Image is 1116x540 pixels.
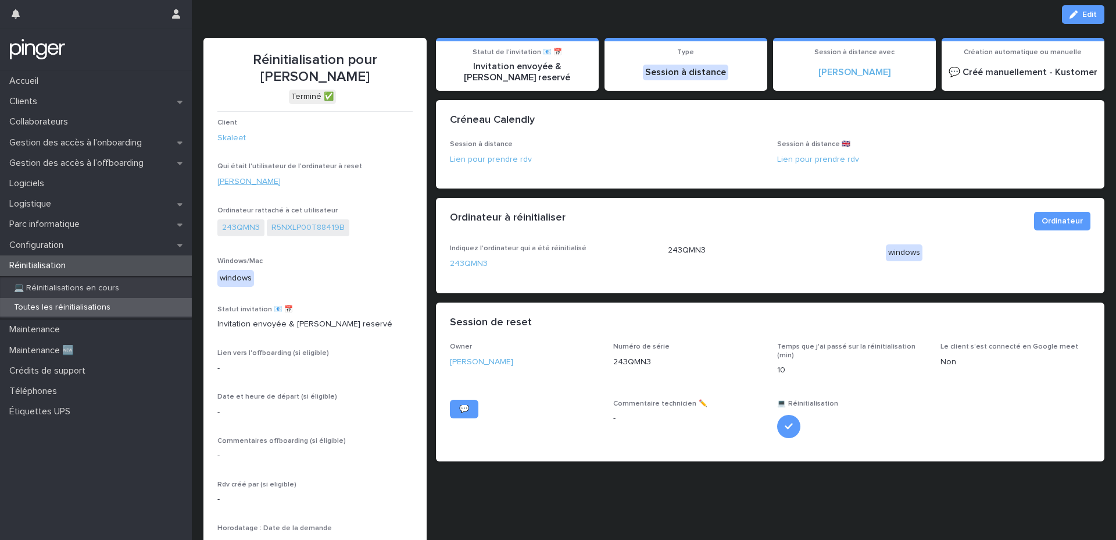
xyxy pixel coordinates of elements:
span: Lien vers l'offboarding (si eligible) [217,350,329,357]
a: [PERSON_NAME] [818,67,890,78]
p: Logiciels [5,178,53,189]
span: Commentaire technicien ✏️ [613,400,707,407]
p: Téléphones [5,386,66,397]
div: Session à distance [643,65,728,80]
span: Qui était l'utilisateur de l'ordinateur à reset [217,163,362,170]
p: Accueil [5,76,48,87]
span: 💻 Réinitialisation [777,400,838,407]
p: Configuration [5,240,73,251]
p: Non [940,356,1090,368]
span: Statut de l'invitation 📧 📅 [473,49,562,56]
a: 💬 [450,400,478,418]
span: Client [217,119,237,126]
p: 💬​ Créé manuellement - Kustomer [949,67,1097,78]
p: Clients [5,96,46,107]
span: Indiquez l'ordinateur qui a été réinitialisé [450,245,586,252]
p: - [217,406,413,418]
p: Maintenance 🆕 [5,345,83,356]
a: 243QMN3 [222,222,260,234]
span: Windows/Mac [217,258,263,265]
span: Commentaires offboarding (si éligible) [217,438,346,445]
span: Numéro de série [613,343,670,350]
p: 243QMN3 [613,356,763,368]
p: Parc informatique [5,219,89,230]
h2: Créneau Calendly [450,114,535,127]
span: Ordinateur rattaché à cet utilisateur [217,207,338,214]
p: Logistique [5,198,60,209]
p: Invitation envoyée & [PERSON_NAME] reservé [217,318,413,331]
div: Terminé ✅ [289,90,336,104]
p: Réinitialisation pour [PERSON_NAME] [217,52,413,86]
span: Le client s’est connecté en Google meet [940,343,1078,350]
div: windows [886,244,922,261]
p: Gestion des accès à l’offboarding [5,158,153,169]
p: Gestion des accès à l’onboarding [5,137,151,148]
span: Création automatique ou manuelle [964,49,1082,56]
h2: Ordinateur à réinitialiser [450,212,566,225]
span: Ordinateur [1042,215,1083,227]
a: Skaleet [217,132,246,144]
a: [PERSON_NAME] [450,356,513,368]
a: 243QMN3 [450,258,488,270]
p: 243QMN3 [668,244,872,257]
span: Session à distance 🇬🇧 [777,141,850,148]
span: 💬 [459,405,469,413]
p: Collaborateurs [5,116,77,127]
p: Maintenance [5,324,69,335]
span: Horodatage : Date de la demande [217,525,332,532]
p: Étiquettes UPS [5,406,80,417]
p: - [217,363,413,375]
a: R5NXLP00T88419B [271,222,345,234]
p: Réinitialisation [5,260,75,271]
p: - [217,450,413,462]
span: Session à distance [450,141,513,148]
span: Type [677,49,694,56]
p: Invitation envoyée & [PERSON_NAME] reservé [443,61,592,83]
span: Date et heure de départ (si éligible) [217,393,337,400]
span: Edit [1082,10,1097,19]
span: Temps que j'ai passé sur la réinitialisation (min) [777,343,915,358]
a: Lien pour prendre rdv [777,155,859,164]
p: 💻 Réinitialisations en cours [5,283,128,293]
p: 10 [777,364,927,376]
h2: Session de reset [450,317,532,329]
div: - [217,493,413,506]
span: Rdv créé par (si eligible) [217,481,296,488]
span: Session à distance avec [814,49,895,56]
button: Edit [1062,5,1104,24]
button: Ordinateur [1034,212,1090,230]
img: mTgBEunGTSyRkCgitkcU [9,38,66,61]
p: Crédits de support [5,365,95,376]
span: Owner [450,343,472,350]
div: windows [217,270,254,287]
span: Statut invitation 📧 📅 [217,306,293,313]
a: Lien pour prendre rdv [450,155,532,164]
a: [PERSON_NAME] [217,176,281,188]
p: Toutes les réinitialisations [5,303,120,312]
p: - [613,413,763,425]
